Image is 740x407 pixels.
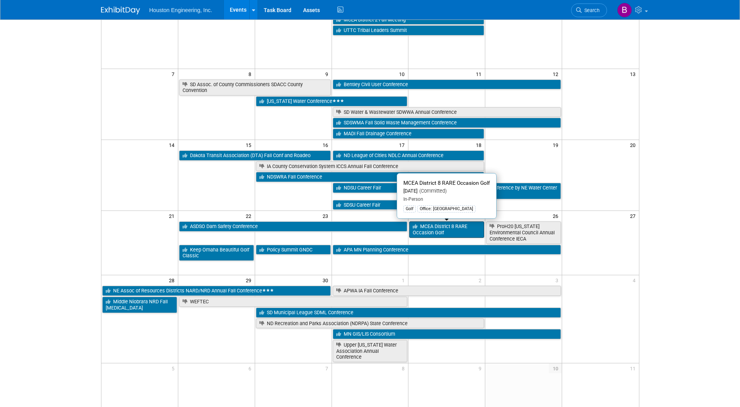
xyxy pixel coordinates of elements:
a: SD Assoc. of County Commissioners SDACC County Convention [179,80,331,96]
a: UTTC Tribal Leaders Summit [333,25,484,35]
span: 12 [552,69,562,79]
a: ND Recreation and Parks Association (NDRPA) State Conference [256,319,484,329]
a: IA County Conservation System ICCS Annual Fall Conference [256,161,484,172]
span: 7 [171,69,178,79]
span: 17 [398,140,408,150]
span: 10 [549,363,562,373]
a: SD Municipal League SDML Conference [256,308,561,318]
span: 11 [629,363,639,373]
a: Bentley Civil User Conference [333,80,561,90]
span: 9 [478,363,485,373]
span: 1 [401,275,408,285]
span: 13 [629,69,639,79]
a: Upper [US_STATE] Water Association Annual Conference [333,340,408,362]
div: Golf [403,205,416,212]
span: 27 [629,211,639,221]
span: (Committed) [417,188,447,194]
a: [US_STATE] Water Conference [256,96,408,106]
a: WEFTEC [179,297,408,307]
span: Search [582,7,600,13]
span: 9 [325,69,332,79]
a: ND League of Cities NDLC Annual Conference [333,150,484,161]
span: 4 [632,275,639,285]
span: 20 [629,140,639,150]
a: NDSU Career Fair [333,183,408,193]
a: SD Water & Wastewater SDWWA Annual Conference [333,107,561,117]
a: MADI Fall Drainage Conference [333,129,484,139]
a: ASDSO Dam Safety Conference [179,221,408,232]
a: ProH20 [US_STATE] Environmental Council Annual Conference IECA [486,221,561,244]
span: 2 [478,275,485,285]
a: APA MN Planning Conference [333,245,561,255]
span: 28 [168,275,178,285]
span: 30 [322,275,332,285]
a: SDSWMA Fall Solid Waste Management Conference [333,118,561,128]
a: SDSU Career Fair [333,200,408,210]
span: 19 [552,140,562,150]
span: Houston Engineering, Inc. [149,7,212,13]
a: APWA IA Fall Conference [333,286,561,296]
a: Keep Omaha Beautiful Golf Classic [179,245,254,261]
span: 10 [398,69,408,79]
img: ExhibitDay [101,7,140,14]
span: 11 [475,69,485,79]
a: Dakota Transit Association (DTA) Fall Conf and Roadeo [179,150,331,161]
a: NDSWRA Fall Conference [256,172,484,182]
span: 29 [245,275,255,285]
span: 8 [248,69,255,79]
span: 23 [322,211,332,221]
a: MN GIS/LIS Consortium [333,329,561,339]
a: Middle Niobrara NRD Fall [MEDICAL_DATA] [102,297,177,313]
img: Bonnie Marsaa [617,3,632,18]
span: 16 [322,140,332,150]
span: 3 [555,275,562,285]
span: 5 [171,363,178,373]
span: 8 [401,363,408,373]
a: Policy Summit GNDC [256,245,331,255]
div: Office: [GEOGRAPHIC_DATA] [417,205,476,212]
span: 15 [245,140,255,150]
span: 22 [245,211,255,221]
div: [DATE] [403,188,490,195]
a: MCEA District 8 RARE Occasion Golf [409,221,484,237]
span: 7 [325,363,332,373]
span: 14 [168,140,178,150]
span: 6 [248,363,255,373]
span: In-Person [403,196,423,202]
span: 26 [552,211,562,221]
span: 21 [168,211,178,221]
span: 18 [475,140,485,150]
a: Search [571,4,607,17]
span: MCEA District 8 RARE Occasion Golf [403,180,490,186]
a: NE Assoc of Resources Districts NARD/NRD Annual Fall Conference [102,286,331,296]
